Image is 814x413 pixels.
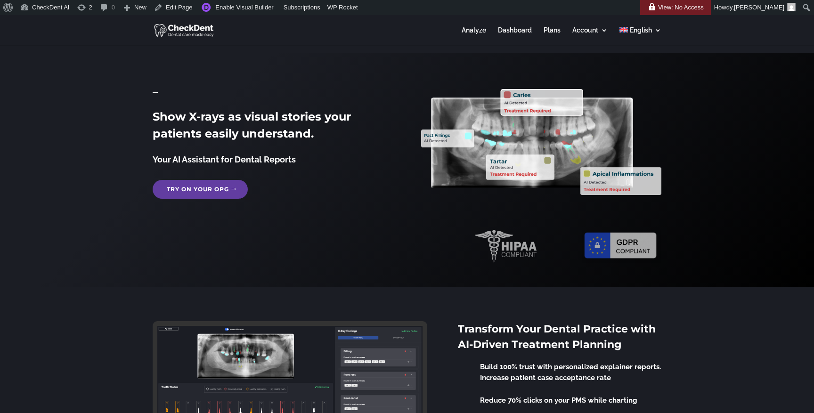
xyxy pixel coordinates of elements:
h2: Show X-rays as visual stories your patients easily understand. [153,108,393,147]
span: Your AI Assistant for Dental Reports [153,154,296,164]
img: Arnav Saha [787,3,796,11]
span: [PERSON_NAME] [734,4,784,11]
span: Transform Your Dental Practice with AI-Driven Treatment Planning [458,323,656,351]
span: Build 100% trust with personalized explainer reports. Increase patient case acceptance rate [480,363,661,382]
a: Analyze [462,27,486,45]
a: Account [572,27,608,45]
a: English [619,27,661,45]
img: CheckDent AI [154,23,215,38]
a: Plans [544,27,561,45]
span: Reduce 70% clicks on your PMS while charting [480,396,637,405]
span: _ [153,82,158,95]
a: Try on your OPG [153,180,248,199]
span: English [630,26,652,34]
img: X_Ray_annotated [421,89,661,195]
a: Dashboard [498,27,532,45]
